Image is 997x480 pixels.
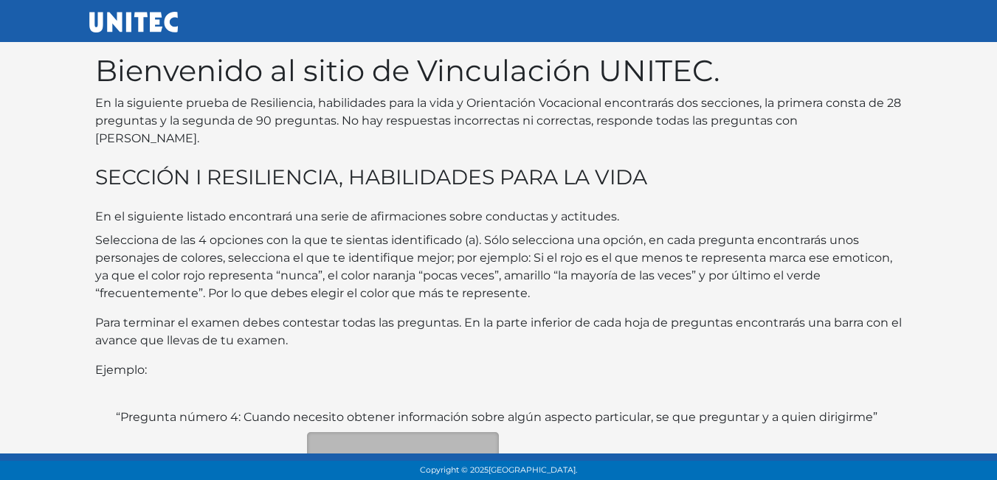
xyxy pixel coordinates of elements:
[95,165,903,190] h3: SECCIÓN I RESILIENCIA, HABILIDADES PARA LA VIDA
[95,208,903,226] p: En el siguiente listado encontrará una serie de afirmaciones sobre conductas y actitudes.
[489,465,577,475] span: [GEOGRAPHIC_DATA].
[95,314,903,349] p: Para terminar el examen debes contestar todas las preguntas. En la parte inferior de cada hoja de...
[116,408,877,426] label: “Pregunta número 4: Cuando necesito obtener información sobre algún aspecto particular, se que pr...
[89,12,178,32] img: UNITEC
[95,361,903,379] p: Ejemplo:
[95,53,903,88] h1: Bienvenido al sitio de Vinculación UNITEC.
[95,94,903,147] p: En la siguiente prueba de Resiliencia, habilidades para la vida y Orientación Vocacional encontra...
[95,232,903,302] p: Selecciona de las 4 opciones con la que te sientas identificado (a). Sólo selecciona una opción, ...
